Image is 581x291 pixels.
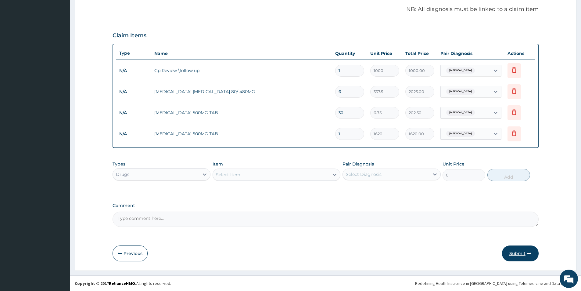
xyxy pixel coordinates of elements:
td: [MEDICAL_DATA] [MEDICAL_DATA] 80/ 480MG [151,85,332,98]
th: Type [116,48,151,59]
div: Select Item [216,172,240,178]
div: Select Diagnosis [346,171,382,177]
a: RelianceHMO [109,281,135,286]
span: [MEDICAL_DATA] [446,110,475,116]
strong: Copyright © 2017 . [75,281,136,286]
td: [MEDICAL_DATA] 500MG TAB [151,107,332,119]
label: Comment [113,203,539,208]
footer: All rights reserved. [70,275,581,291]
span: [MEDICAL_DATA] [446,89,475,95]
textarea: Type your message and hit 'Enter' [3,167,116,188]
div: Drugs [116,171,129,177]
td: N/A [116,128,151,140]
th: Quantity [332,47,367,60]
td: [MEDICAL_DATA] 500MG TAB [151,128,332,140]
td: N/A [116,86,151,97]
th: Name [151,47,332,60]
th: Total Price [402,47,437,60]
td: N/A [116,65,151,76]
span: We're online! [35,77,84,139]
label: Pair Diagnosis [343,161,374,167]
button: Add [487,169,530,181]
td: Gp Review \follow up [151,64,332,77]
label: Types [113,162,125,167]
div: Minimize live chat window [100,3,115,18]
div: Redefining Heath Insurance in [GEOGRAPHIC_DATA] using Telemedicine and Data Science! [415,280,576,286]
th: Unit Price [367,47,402,60]
button: Previous [113,246,148,261]
span: [MEDICAL_DATA] [446,67,475,74]
p: NB: All diagnosis must be linked to a claim item [113,5,539,13]
img: d_794563401_company_1708531726252_794563401 [11,31,25,46]
span: [MEDICAL_DATA] [446,131,475,137]
label: Item [213,161,223,167]
button: Submit [502,246,539,261]
th: Actions [504,47,535,60]
div: Chat with us now [32,34,102,42]
td: N/A [116,107,151,118]
h3: Claim Items [113,32,146,39]
th: Pair Diagnosis [437,47,504,60]
label: Unit Price [443,161,464,167]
